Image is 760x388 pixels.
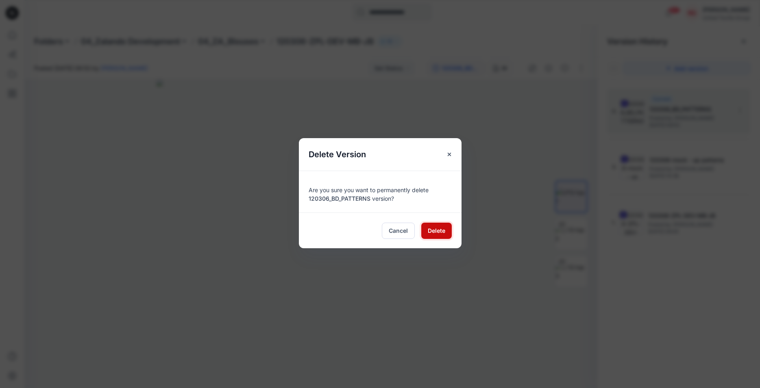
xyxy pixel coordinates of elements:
span: Delete [428,226,445,235]
button: Close [442,147,457,162]
h5: Delete Version [299,138,376,171]
span: Cancel [389,226,408,235]
span: 120306_BD_PATTERNS [309,195,370,202]
button: Delete [421,223,452,239]
div: Are you sure you want to permanently delete version? [309,181,452,203]
button: Cancel [382,223,415,239]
